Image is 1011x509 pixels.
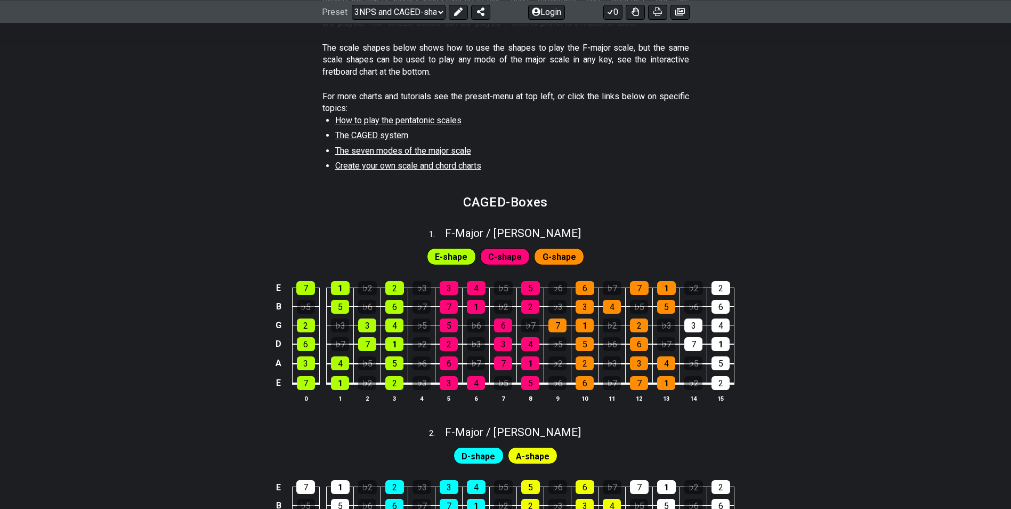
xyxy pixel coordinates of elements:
[358,300,376,314] div: ♭6
[385,337,403,351] div: 1
[296,480,315,494] div: 7
[630,376,648,390] div: 7
[576,337,594,351] div: 5
[684,319,702,332] div: 3
[684,356,702,370] div: ♭5
[297,337,315,351] div: 6
[488,249,522,265] span: First enable full edit mode to edit
[467,300,485,314] div: 1
[385,356,403,370] div: 5
[440,319,458,332] div: 5
[463,196,548,208] h2: CAGED-Boxes
[576,319,594,332] div: 1
[603,337,621,351] div: ♭6
[467,480,486,494] div: 4
[521,319,539,332] div: ♭7
[440,376,458,390] div: 3
[548,281,567,295] div: ♭6
[413,319,431,332] div: ♭5
[603,319,621,332] div: ♭2
[544,393,571,404] th: 9
[331,281,350,295] div: 1
[548,376,567,390] div: ♭6
[435,393,463,404] th: 5
[603,4,622,19] button: 0
[657,319,675,332] div: ♭3
[598,393,626,404] th: 11
[711,281,730,295] div: 2
[684,376,702,390] div: ♭2
[548,356,567,370] div: ♭2
[467,356,485,370] div: ♭7
[385,376,403,390] div: 2
[467,376,485,390] div: 4
[354,393,381,404] th: 2
[521,300,539,314] div: 2
[272,478,285,497] td: E
[494,337,512,351] div: 3
[548,300,567,314] div: ♭3
[517,393,544,404] th: 8
[429,428,445,440] span: 2 .
[684,337,702,351] div: 7
[413,356,431,370] div: ♭6
[385,480,404,494] div: 2
[358,319,376,332] div: 3
[711,480,730,494] div: 2
[322,91,689,115] p: For more charts and tutorials see the preset-menu at top left, or click the links below on specif...
[413,337,431,351] div: ♭2
[335,161,481,171] span: Create your own scale and chord charts
[630,337,648,351] div: 6
[711,376,730,390] div: 2
[490,393,517,404] th: 7
[322,7,347,17] span: Preset
[413,300,431,314] div: ♭7
[296,281,315,295] div: 7
[331,337,349,351] div: ♭7
[630,356,648,370] div: 3
[463,393,490,404] th: 6
[408,393,435,404] th: 4
[626,393,653,404] th: 12
[494,480,513,494] div: ♭5
[322,42,689,78] p: The scale shapes below shows how to use the shapes to play the F-major scale, but the same scale ...
[657,480,676,494] div: 1
[707,393,734,404] th: 15
[471,4,490,19] button: Share Preset
[331,480,350,494] div: 1
[272,316,285,335] td: G
[297,300,315,314] div: ♭5
[440,356,458,370] div: 6
[467,337,485,351] div: ♭3
[413,281,431,295] div: ♭3
[548,480,567,494] div: ♭6
[272,279,285,298] td: E
[548,319,567,332] div: 7
[272,335,285,354] td: D
[603,356,621,370] div: ♭3
[467,281,486,295] div: 4
[711,319,730,332] div: 4
[440,480,458,494] div: 3
[670,4,690,19] button: Create image
[494,319,512,332] div: 6
[385,319,403,332] div: 4
[603,281,621,295] div: ♭7
[576,281,594,295] div: 6
[576,356,594,370] div: 2
[385,300,403,314] div: 6
[657,356,675,370] div: 4
[445,426,581,439] span: F - Major / [PERSON_NAME]
[543,249,576,265] span: First enable full edit mode to edit
[440,281,458,295] div: 3
[494,300,512,314] div: ♭2
[521,337,539,351] div: 4
[297,319,315,332] div: 2
[272,354,285,373] td: A
[630,300,648,314] div: ♭5
[528,4,565,19] button: Login
[571,393,598,404] th: 10
[352,4,446,19] select: Preset
[435,249,467,265] span: First enable full edit mode to edit
[626,4,645,19] button: Toggle Dexterity for all fretkits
